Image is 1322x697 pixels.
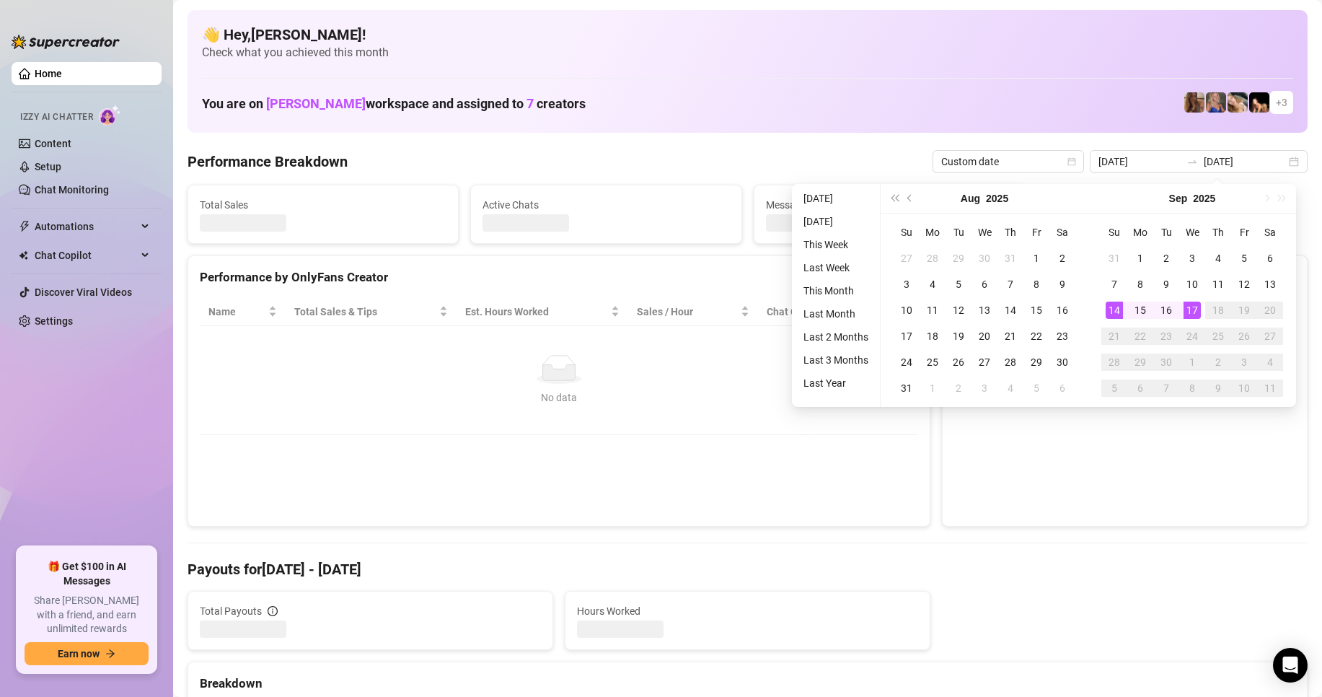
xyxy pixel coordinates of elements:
input: Start date [1098,154,1181,170]
h4: Performance Breakdown [188,152,348,172]
img: AI Chatter [99,105,121,126]
span: + 3 [1276,95,1287,110]
div: No data [214,390,904,406]
span: Total Sales & Tips [294,304,436,320]
span: 🎁 Get $100 in AI Messages [25,560,149,588]
img: Ambie [1206,92,1226,113]
h4: 👋 Hey, [PERSON_NAME] ! [202,25,1293,45]
span: Chat Copilot [35,244,137,267]
a: Chat Monitoring [35,184,109,196]
span: Sales / Hour [637,304,738,320]
a: Setup [35,161,61,172]
img: OnlyDanielle [1228,92,1248,113]
span: Total Sales [200,197,446,213]
th: Sales / Hour [628,298,758,326]
th: Total Sales & Tips [286,298,457,326]
span: Earn now [58,648,100,659]
span: info-circle [268,606,278,616]
input: End date [1204,154,1286,170]
img: logo-BBDzfeDw.svg [12,35,120,49]
span: Izzy AI Chatter [20,110,93,124]
div: Sales by OnlyFans Creator [954,268,1295,287]
img: Brittany️‍ [1249,92,1269,113]
th: Chat Conversion [758,298,918,326]
span: 7 [526,96,534,111]
span: to [1186,156,1198,167]
img: daniellerose [1184,92,1204,113]
span: thunderbolt [19,221,30,232]
span: calendar [1067,157,1076,166]
h4: Payouts for [DATE] - [DATE] [188,559,1308,579]
div: Est. Hours Worked [465,304,608,320]
span: Messages Sent [766,197,1013,213]
div: Breakdown [200,674,1295,693]
span: Custom date [941,151,1075,172]
a: Discover Viral Videos [35,286,132,298]
span: Total Payouts [200,603,262,619]
span: Hours Worked [577,603,918,619]
div: Open Intercom Messenger [1273,648,1308,683]
th: Name [200,298,286,326]
h1: You are on workspace and assigned to creators [202,96,586,112]
a: Content [35,138,71,149]
img: Chat Copilot [19,250,28,260]
a: Home [35,68,62,79]
span: Check what you achieved this month [202,45,1293,61]
button: Earn nowarrow-right [25,642,149,665]
span: Chat Conversion [767,304,898,320]
a: Settings [35,315,73,327]
span: Name [208,304,265,320]
span: Automations [35,215,137,238]
span: arrow-right [105,649,115,659]
span: swap-right [1186,156,1198,167]
span: [PERSON_NAME] [266,96,366,111]
span: Active Chats [482,197,729,213]
div: Performance by OnlyFans Creator [200,268,918,287]
span: Share [PERSON_NAME] with a friend, and earn unlimited rewards [25,594,149,636]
